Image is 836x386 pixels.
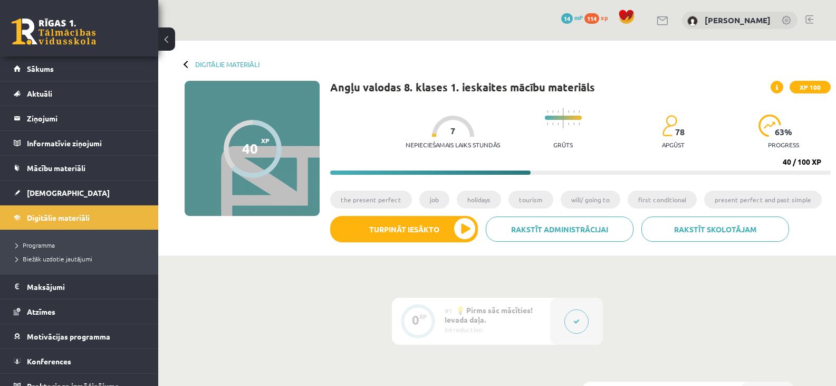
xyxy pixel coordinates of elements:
a: Sākums [14,57,145,81]
legend: Maksājumi [27,275,145,299]
a: Ziņojumi [14,106,145,130]
li: tourism [508,191,553,209]
a: Mācību materiāli [14,156,145,180]
a: Digitālie materiāli [195,60,260,68]
img: icon-short-line-57e1e144782c952c97e751825c79c345078a6d821885a25fce030b3d8c18986b.svg [568,123,569,125]
li: will/ going to [561,191,620,209]
div: 0 [412,315,419,325]
span: Digitālie materiāli [27,213,90,222]
span: XP [261,137,270,144]
img: icon-short-line-57e1e144782c952c97e751825c79c345078a6d821885a25fce030b3d8c18986b.svg [558,123,559,125]
img: icon-long-line-d9ea69661e0d244f92f715978eff75569469978d946b2353a9bb055b3ed8787d.svg [563,108,564,128]
div: 40 [242,140,258,156]
img: students-c634bb4e5e11cddfef0936a35e636f08e4e9abd3cc4e673bd6f9a4125e45ecb1.svg [662,115,677,137]
p: Grūts [553,141,573,148]
a: Aktuāli [14,81,145,106]
img: icon-short-line-57e1e144782c952c97e751825c79c345078a6d821885a25fce030b3d8c18986b.svg [579,123,580,125]
p: Nepieciešamais laiks stundās [406,141,500,148]
h1: Angļu valodas 8. klases 1. ieskaites mācību materiāls [330,81,595,93]
a: Atzīmes [14,299,145,324]
a: Maksājumi [14,275,145,299]
a: Biežāk uzdotie jautājumi [16,254,148,263]
p: apgūst [662,141,685,148]
span: #1 [445,306,453,315]
span: [DEMOGRAPHIC_DATA] [27,188,110,197]
div: Introduction [445,325,542,334]
img: icon-short-line-57e1e144782c952c97e751825c79c345078a6d821885a25fce030b3d8c18986b.svg [547,110,548,113]
button: Turpināt iesākto [330,216,478,242]
li: job [419,191,449,209]
img: icon-short-line-57e1e144782c952c97e751825c79c345078a6d821885a25fce030b3d8c18986b.svg [568,110,569,113]
span: 💡 Pirms sāc mācīties! Ievada daļa. [445,305,533,324]
a: Konferences [14,349,145,373]
span: 7 [450,126,455,136]
li: present perfect and past simple [704,191,822,209]
li: the present perfect [330,191,412,209]
li: holidays [457,191,501,209]
img: icon-short-line-57e1e144782c952c97e751825c79c345078a6d821885a25fce030b3d8c18986b.svg [547,123,548,125]
img: icon-short-line-57e1e144782c952c97e751825c79c345078a6d821885a25fce030b3d8c18986b.svg [573,123,574,125]
span: Biežāk uzdotie jautājumi [16,255,92,263]
span: Konferences [27,356,71,366]
a: [PERSON_NAME] [705,15,771,25]
legend: Ziņojumi [27,106,145,130]
span: xp [601,13,608,22]
legend: Informatīvie ziņojumi [27,131,145,155]
span: 114 [584,13,599,24]
img: icon-short-line-57e1e144782c952c97e751825c79c345078a6d821885a25fce030b3d8c18986b.svg [579,110,580,113]
a: 114 xp [584,13,613,22]
a: Informatīvie ziņojumi [14,131,145,155]
img: icon-progress-161ccf0a02000e728c5f80fcf4c31c7af3da0e1684b2b1d7c360e028c24a22f1.svg [758,115,781,137]
img: icon-short-line-57e1e144782c952c97e751825c79c345078a6d821885a25fce030b3d8c18986b.svg [573,110,574,113]
img: Alīna Pugačova [687,16,698,26]
img: icon-short-line-57e1e144782c952c97e751825c79c345078a6d821885a25fce030b3d8c18986b.svg [552,110,553,113]
span: Aktuāli [27,89,52,98]
span: Programma [16,241,55,249]
span: 63 % [775,127,793,137]
span: Atzīmes [27,307,55,316]
a: Digitālie materiāli [14,205,145,230]
span: Sākums [27,64,54,73]
span: XP 100 [790,81,831,93]
a: Rakstīt skolotājam [641,216,789,242]
div: XP [419,314,427,319]
a: Rīgas 1. Tālmācības vidusskola [12,18,96,45]
img: icon-short-line-57e1e144782c952c97e751825c79c345078a6d821885a25fce030b3d8c18986b.svg [552,123,553,125]
a: 14 mP [561,13,583,22]
a: Motivācijas programma [14,324,145,349]
span: Mācību materiāli [27,163,85,173]
p: progress [768,141,799,148]
span: 14 [561,13,573,24]
span: 78 [675,127,685,137]
a: Programma [16,240,148,250]
img: icon-short-line-57e1e144782c952c97e751825c79c345078a6d821885a25fce030b3d8c18986b.svg [558,110,559,113]
a: [DEMOGRAPHIC_DATA] [14,181,145,205]
a: Rakstīt administrācijai [486,216,633,242]
span: Motivācijas programma [27,332,110,341]
li: first conditional [628,191,697,209]
span: mP [574,13,583,22]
